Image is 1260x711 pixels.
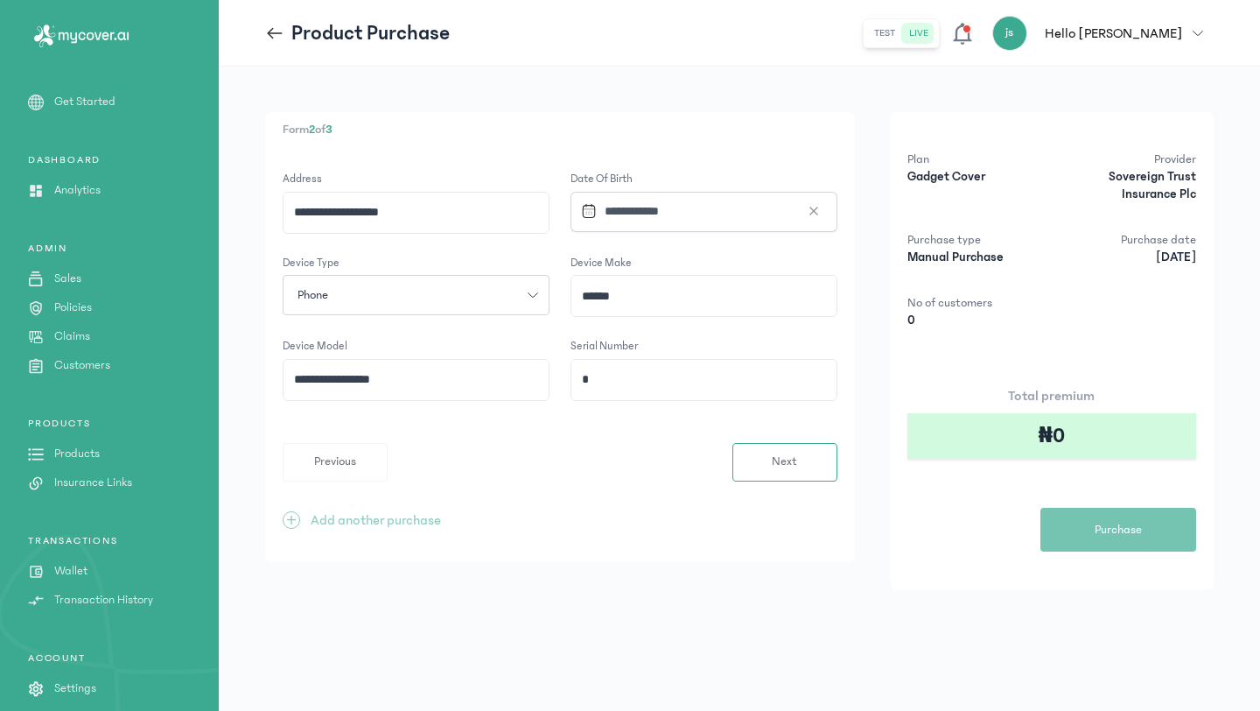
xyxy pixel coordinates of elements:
[54,591,153,609] p: Transaction History
[1057,231,1196,249] p: Purchase date
[283,171,322,188] label: Address
[54,445,100,463] p: Products
[283,338,347,355] label: Device Model
[283,121,837,139] p: Form of
[291,19,450,47] p: Product Purchase
[867,23,902,44] button: test
[54,327,90,346] p: Claims
[1057,151,1196,168] p: Provider
[309,123,315,137] span: 2
[907,168,1046,186] p: Gadget Cover
[570,338,638,355] label: Serial Number
[907,151,1046,168] p: Plan
[283,275,549,315] button: Phone
[907,249,1046,266] p: Manual Purchase
[283,510,441,531] button: +Add another purchase
[907,294,1046,312] p: No of customers
[1095,521,1142,539] span: Purchase
[907,231,1046,249] p: Purchase type
[54,474,132,492] p: Insurance Links
[907,413,1196,459] div: ₦0
[570,171,837,188] label: Date of Birth
[54,299,92,317] p: Policies
[287,286,339,305] span: Phone
[283,443,388,482] button: Previous
[54,270,81,288] p: Sales
[54,356,110,375] p: Customers
[907,385,1196,406] p: Total premium
[283,511,300,529] span: +
[992,16,1214,51] button: jsHello [PERSON_NAME]
[314,453,356,471] span: Previous
[732,443,837,482] button: Next
[574,193,820,230] input: Datepicker input
[907,312,1046,329] p: 0
[992,16,1027,51] div: js
[325,123,332,137] span: 3
[311,510,441,531] p: Add another purchase
[1057,249,1196,266] p: [DATE]
[283,255,339,272] label: Device Type
[1040,508,1196,552] button: Purchase
[54,93,115,111] p: Get Started
[54,181,101,200] p: Analytics
[1057,168,1196,203] p: Sovereign Trust Insurance Plc
[54,562,87,581] p: Wallet
[54,679,96,698] p: Settings
[1045,23,1182,44] p: Hello [PERSON_NAME]
[772,453,797,471] span: Next
[570,255,632,272] label: Device Make
[902,23,935,44] button: live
